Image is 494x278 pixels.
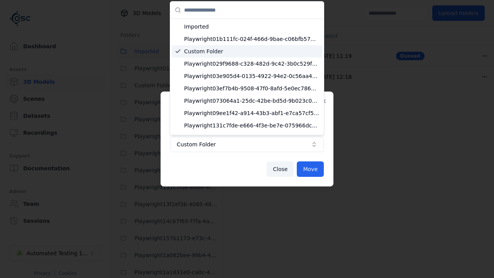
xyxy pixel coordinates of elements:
span: Playwright03ef7b4b-9508-47f0-8afd-5e0ec78663fc [184,85,319,92]
span: Playwright01b111fc-024f-466d-9bae-c06bfb571c6d [184,35,319,43]
span: Custom Folder [184,47,319,55]
span: Playwright073064a1-25dc-42be-bd5d-9b023c0ea8dd [184,97,319,105]
div: Suggestions [170,19,324,135]
span: Imported [184,23,319,31]
span: Playwright03e905d4-0135-4922-94e2-0c56aa41bf04 [184,72,319,80]
span: Playwright13f2ef3b-4085-48b8-a429-2a4839ebbf05 [184,134,319,142]
span: Playwright029f9688-c328-482d-9c42-3b0c529f8514 [184,60,319,68]
span: Playwright131c7fde-e666-4f3e-be7e-075966dc97bc [184,122,319,129]
span: Playwright09ee1f42-a914-43b3-abf1-e7ca57cf5f96 [184,109,319,117]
